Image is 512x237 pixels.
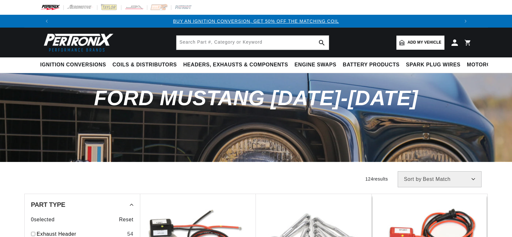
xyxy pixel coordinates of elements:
[403,57,464,72] summary: Spark Plug Wires
[464,57,508,72] summary: Motorcycle
[408,39,442,46] span: Add my vehicle
[406,62,460,68] span: Spark Plug Wires
[40,62,106,68] span: Ignition Conversions
[40,57,110,72] summary: Ignition Conversions
[109,57,180,72] summary: Coils & Distributors
[343,62,400,68] span: Battery Products
[31,216,55,224] span: 0 selected
[53,18,459,25] div: Announcement
[340,57,403,72] summary: Battery Products
[24,15,488,28] slideshow-component: Translation missing: en.sections.announcements.announcement_bar
[291,57,340,72] summary: Engine Swaps
[176,36,329,50] input: Search Part #, Category or Keyword
[315,36,329,50] button: search button
[295,62,337,68] span: Engine Swaps
[31,201,65,208] span: Part Type
[396,36,444,50] a: Add my vehicle
[53,18,459,25] div: 1 of 3
[40,15,53,28] button: Translation missing: en.sections.announcements.previous_announcement
[183,62,288,68] span: Headers, Exhausts & Components
[173,19,339,24] a: BUY AN IGNITION CONVERSION, GET 50% OFF THE MATCHING COIL
[459,15,472,28] button: Translation missing: en.sections.announcements.next_announcement
[398,171,482,187] select: Sort by
[467,62,505,68] span: Motorcycle
[94,86,418,110] span: Ford Mustang [DATE]-[DATE]
[40,31,114,54] img: Pertronix
[112,62,177,68] span: Coils & Distributors
[119,216,134,224] span: Reset
[365,176,388,182] span: 124 results
[404,177,422,182] span: Sort by
[180,57,291,72] summary: Headers, Exhausts & Components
